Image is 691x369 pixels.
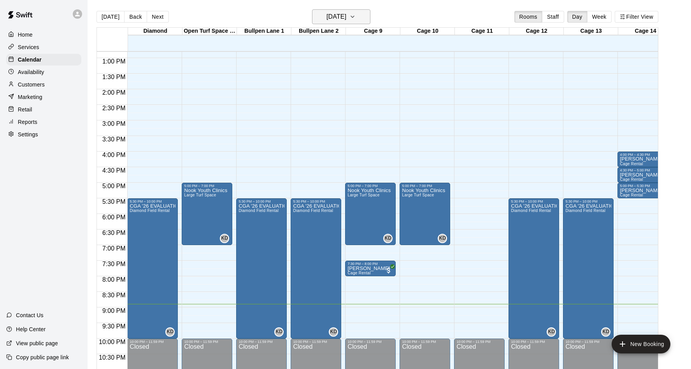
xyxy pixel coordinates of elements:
div: Cage 14 [618,28,673,35]
span: All customers have paid [385,267,393,274]
div: 10:00 PM – 11:59 PM [347,340,393,344]
span: 5:30 PM [100,198,128,205]
p: Copy public page link [16,353,69,361]
div: 5:30 PM – 10:00 PM: CGA '26 EVALUATIONS [236,198,287,339]
div: 5:00 PM – 5:30 PM [620,184,666,188]
div: 10:00 PM – 11:59 PM [456,340,502,344]
a: Availability [6,66,81,78]
span: Large Turf Space [347,193,379,197]
p: Retail [18,106,32,113]
div: 5:00 PM – 7:00 PM: Nook Youth Clinics [345,183,396,245]
span: 7:00 PM [100,245,128,252]
span: KD [276,328,282,336]
span: KD [439,235,446,242]
div: 5:00 PM – 7:00 PM: Nook Youth Clinics [182,183,232,245]
div: 10:00 PM – 11:59 PM [293,340,339,344]
div: 10:00 PM – 11:59 PM [130,340,175,344]
div: Cage 12 [509,28,564,35]
span: KD [221,235,228,242]
div: 10:00 PM – 11:59 PM [239,340,284,344]
span: KD [167,328,174,336]
span: Diamond Field Rental [511,208,551,213]
span: KD [548,328,555,336]
button: [DATE] [312,9,370,24]
span: 4:00 PM [100,152,128,158]
button: Staff [542,11,564,23]
h6: [DATE] [326,11,346,22]
span: Keith Daly [386,234,393,243]
p: Customers [18,81,45,88]
div: Bullpen Lane 2 [291,28,346,35]
span: 8:00 PM [100,276,128,283]
span: 1:30 PM [100,74,128,80]
a: Home [6,29,81,41]
span: 7:30 PM [100,261,128,267]
div: 5:30 PM – 10:00 PM [565,200,611,203]
div: Keith Daly [165,327,175,337]
div: 5:30 PM – 10:00 PM: CGA '26 EVALUATIONS [509,198,559,339]
div: 5:00 PM – 7:00 PM [347,184,393,188]
button: Back [124,11,147,23]
span: 5:00 PM [100,183,128,189]
span: Large Turf Space [402,193,434,197]
span: 4:30 PM [100,167,128,174]
span: Cage Rental [620,193,643,197]
div: Keith Daly [601,327,610,337]
div: Diamond [128,28,182,35]
div: Keith Daly [274,327,284,337]
button: Week [587,11,612,23]
div: Services [6,41,81,53]
span: KD [385,235,391,242]
div: 5:00 PM – 7:00 PM [402,184,448,188]
button: Next [147,11,168,23]
button: Rooms [514,11,542,23]
span: 2:30 PM [100,105,128,111]
a: Customers [6,79,81,90]
div: 7:30 PM – 8:00 PM: Jeff Nikolaus [345,261,396,276]
button: [DATE] [96,11,125,23]
span: Keith Daly [441,234,447,243]
div: 5:30 PM – 10:00 PM [293,200,339,203]
div: 5:30 PM – 10:00 PM: CGA '26 EVALUATIONS [127,198,178,339]
div: 10:00 PM – 11:59 PM [402,340,448,344]
div: 10:00 PM – 11:59 PM [565,340,611,344]
div: Cage 10 [400,28,455,35]
div: 4:00 PM – 4:30 PM: Jeff Ream [617,152,668,167]
a: Settings [6,129,81,140]
div: 4:00 PM – 4:30 PM [620,153,666,157]
div: 5:30 PM – 10:00 PM: CGA '26 EVALUATIONS [291,198,341,339]
div: Keith Daly [220,234,229,243]
div: Cage 11 [455,28,509,35]
a: Retail [6,104,81,115]
span: 8:30 PM [100,292,128,298]
div: Keith Daly [547,327,556,337]
span: 1:00 PM [100,58,128,65]
div: Keith Daly [438,234,447,243]
span: Keith Daly [277,327,284,337]
div: 5:30 PM – 10:00 PM [511,200,557,203]
div: Cage 9 [346,28,400,35]
button: add [612,335,670,353]
span: Keith Daly [550,327,556,337]
span: KD [603,328,609,336]
span: Keith Daly [332,327,338,337]
p: Calendar [18,56,42,64]
a: Reports [6,116,81,128]
span: 6:00 PM [100,214,128,221]
span: Cage Rental [620,162,643,166]
span: 6:30 PM [100,230,128,236]
div: 5:00 PM – 5:30 PM: Jeff Ream [617,183,668,198]
span: KD [330,328,337,336]
div: 5:30 PM – 10:00 PM [239,200,284,203]
div: Bullpen Lane 1 [237,28,291,35]
div: 4:30 PM – 5:00 PM [620,168,666,172]
span: Large Turf Space [184,193,216,197]
span: 2:00 PM [100,89,128,96]
button: Day [567,11,588,23]
span: Cage Rental [347,271,370,275]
